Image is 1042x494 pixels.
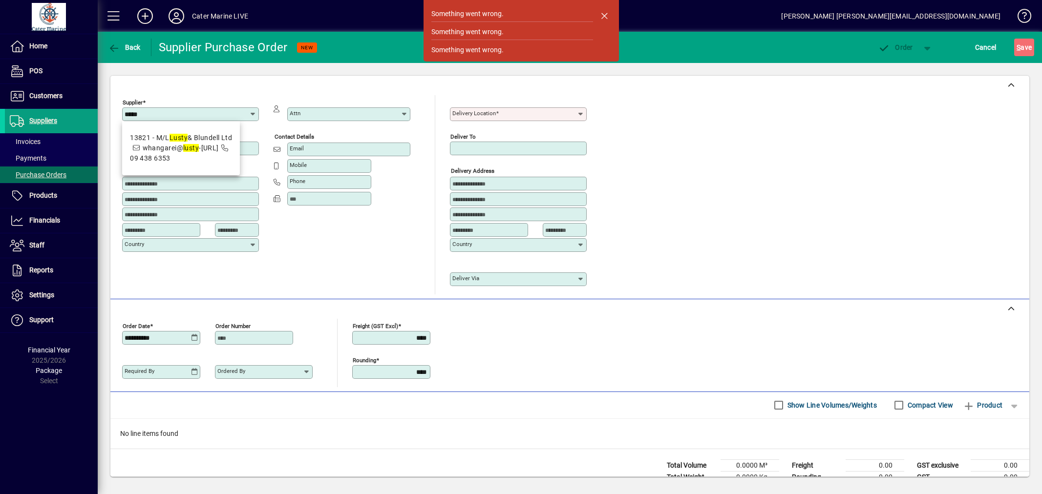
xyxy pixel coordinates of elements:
[130,133,232,143] div: 13821 - M/L & Blundell Ltd
[1017,43,1021,51] span: S
[5,283,98,308] a: Settings
[353,356,376,363] mat-label: Rounding
[5,84,98,108] a: Customers
[5,184,98,208] a: Products
[29,316,54,324] span: Support
[846,459,904,471] td: 0.00
[29,92,63,100] span: Customers
[29,191,57,199] span: Products
[106,39,143,56] button: Back
[787,459,846,471] td: Freight
[125,368,154,374] mat-label: Required by
[846,471,904,483] td: 0.00
[5,233,98,258] a: Staff
[36,367,62,374] span: Package
[29,266,53,274] span: Reports
[215,322,251,329] mat-label: Order number
[125,241,144,247] mat-label: Country
[10,154,46,162] span: Payments
[721,459,779,471] td: 0.0000 M³
[290,145,304,152] mat-label: Email
[290,178,305,185] mat-label: Phone
[29,117,57,124] span: Suppliers
[290,162,307,168] mat-label: Mobile
[973,39,999,56] button: Cancel
[192,8,248,24] div: Cater Marine LIVE
[301,44,313,51] span: NEW
[5,150,98,166] a: Payments
[450,133,476,140] mat-label: Deliver To
[5,59,98,83] a: POS
[1017,40,1032,55] span: ave
[452,275,479,282] mat-label: Deliver via
[5,34,98,59] a: Home
[662,459,721,471] td: Total Volume
[5,166,98,183] a: Purchase Orders
[217,368,245,374] mat-label: Ordered by
[906,400,953,410] label: Compact View
[912,459,971,471] td: GST exclusive
[28,346,70,354] span: Financial Year
[108,43,141,51] span: Back
[431,27,504,37] div: Something went wrong.
[975,40,997,55] span: Cancel
[161,7,192,25] button: Profile
[787,471,846,483] td: Rounding
[159,40,288,55] div: Supplier Purchase Order
[971,471,1029,483] td: 0.00
[452,110,496,117] mat-label: Delivery Location
[1014,39,1034,56] button: Save
[10,138,41,145] span: Invoices
[290,110,300,117] mat-label: Attn
[786,400,877,410] label: Show Line Volumes/Weights
[431,45,504,55] div: Something went wrong.
[5,308,98,332] a: Support
[912,471,971,483] td: GST
[29,216,60,224] span: Financials
[123,99,143,106] mat-label: Supplier
[130,154,170,162] span: 09 438 6353
[878,43,913,51] span: Order
[183,144,199,152] em: lusty
[29,291,54,299] span: Settings
[143,144,219,152] span: whangarei@ -[URL]
[170,134,188,142] em: Lusty
[5,258,98,283] a: Reports
[971,459,1029,471] td: 0.00
[29,67,43,75] span: POS
[110,419,1029,449] div: No line items found
[353,322,398,329] mat-label: Freight (GST excl)
[98,39,151,56] app-page-header-button: Back
[452,241,472,247] mat-label: Country
[5,208,98,233] a: Financials
[781,8,1000,24] div: [PERSON_NAME] [PERSON_NAME][EMAIL_ADDRESS][DOMAIN_NAME]
[123,322,150,329] mat-label: Order date
[873,39,918,56] button: Order
[29,241,44,249] span: Staff
[10,171,66,179] span: Purchase Orders
[5,133,98,150] a: Invoices
[122,125,240,171] mat-option: 13821 - M/L Lusty & Blundell Ltd
[721,471,779,483] td: 0.0000 Kg
[1010,2,1030,34] a: Knowledge Base
[662,471,721,483] td: Total Weight
[29,42,47,50] span: Home
[129,7,161,25] button: Add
